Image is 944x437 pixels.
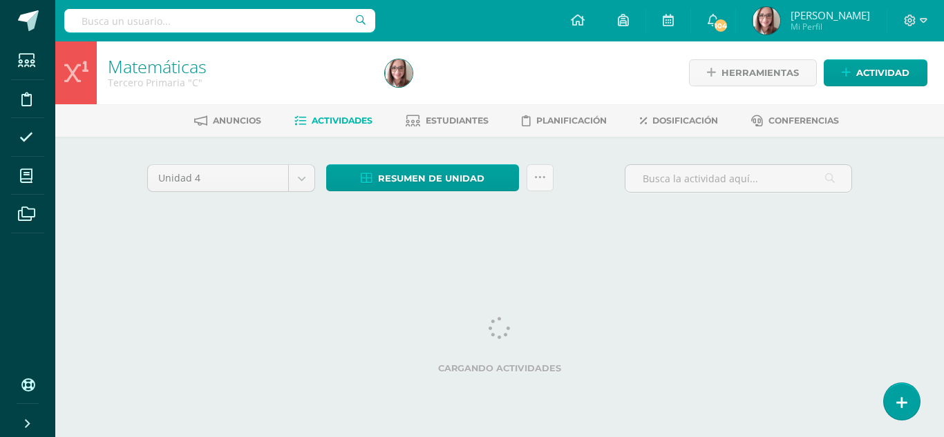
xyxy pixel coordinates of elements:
a: Planificación [522,110,607,132]
h1: Matemáticas [108,57,368,76]
span: [PERSON_NAME] [791,8,870,22]
span: Estudiantes [426,115,489,126]
input: Busca un usuario... [64,9,375,32]
span: Dosificación [652,115,718,126]
a: Dosificación [640,110,718,132]
span: Actividad [856,60,909,86]
span: Herramientas [721,60,799,86]
span: Anuncios [213,115,261,126]
span: Mi Perfil [791,21,870,32]
a: Herramientas [689,59,817,86]
div: Tercero Primaria 'C' [108,76,368,89]
a: Actividad [824,59,927,86]
span: 104 [713,18,728,33]
a: Anuncios [194,110,261,132]
img: 11e318c0762c31058ab6ca225cab9c5d.png [385,59,413,87]
label: Cargando actividades [147,363,852,373]
span: Conferencias [768,115,839,126]
a: Unidad 4 [148,165,314,191]
a: Conferencias [751,110,839,132]
a: Matemáticas [108,55,207,78]
a: Actividades [294,110,372,132]
span: Actividades [312,115,372,126]
img: 11e318c0762c31058ab6ca225cab9c5d.png [753,7,780,35]
span: Resumen de unidad [378,166,484,191]
span: Unidad 4 [158,165,278,191]
a: Estudiantes [406,110,489,132]
input: Busca la actividad aquí... [625,165,851,192]
a: Resumen de unidad [326,164,519,191]
span: Planificación [536,115,607,126]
